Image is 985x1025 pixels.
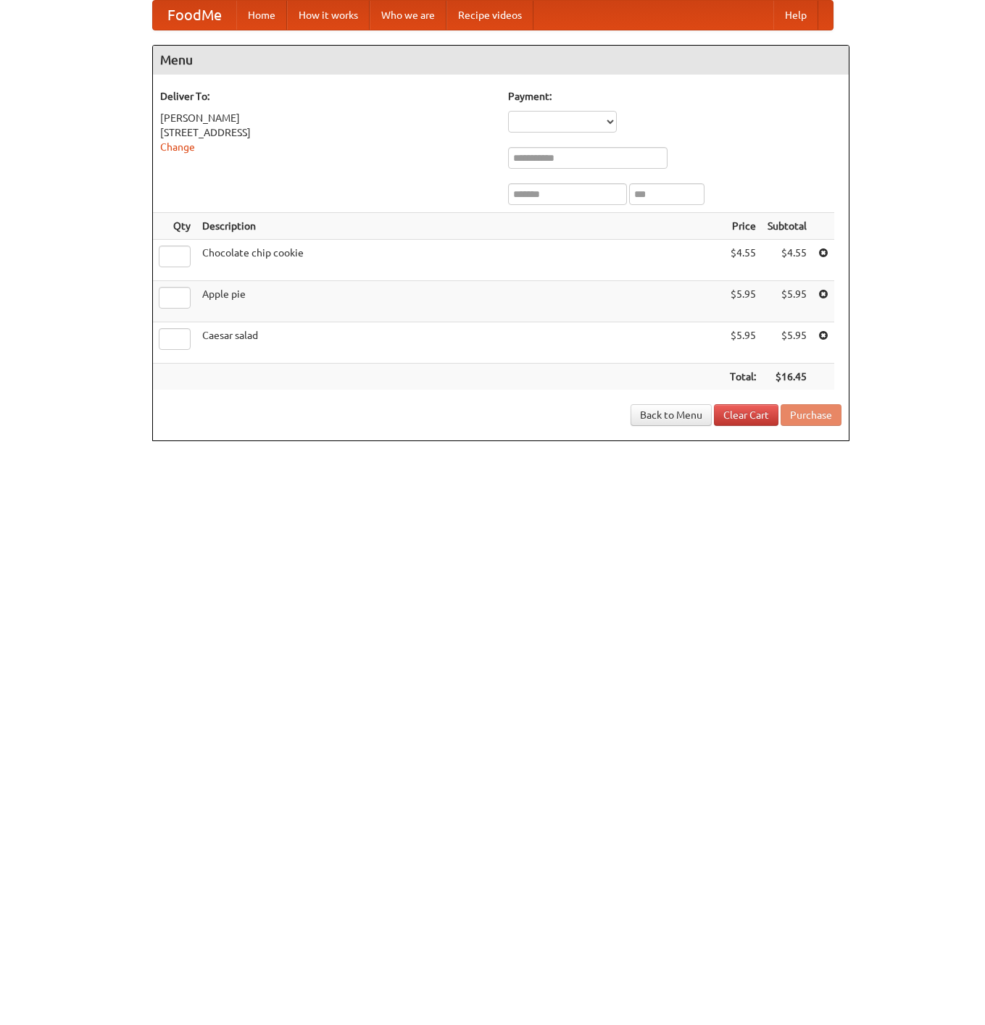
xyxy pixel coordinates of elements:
[160,141,195,153] a: Change
[762,364,812,390] th: $16.45
[160,111,494,125] div: [PERSON_NAME]
[724,240,762,281] td: $4.55
[762,322,812,364] td: $5.95
[724,281,762,322] td: $5.95
[446,1,533,30] a: Recipe videos
[724,322,762,364] td: $5.95
[196,281,724,322] td: Apple pie
[773,1,818,30] a: Help
[762,213,812,240] th: Subtotal
[762,281,812,322] td: $5.95
[762,240,812,281] td: $4.55
[160,125,494,140] div: [STREET_ADDRESS]
[196,240,724,281] td: Chocolate chip cookie
[370,1,446,30] a: Who we are
[153,1,236,30] a: FoodMe
[781,404,841,426] button: Purchase
[196,213,724,240] th: Description
[196,322,724,364] td: Caesar salad
[631,404,712,426] a: Back to Menu
[724,213,762,240] th: Price
[160,89,494,104] h5: Deliver To:
[714,404,778,426] a: Clear Cart
[724,364,762,390] th: Total:
[508,89,841,104] h5: Payment:
[236,1,287,30] a: Home
[287,1,370,30] a: How it works
[153,213,196,240] th: Qty
[153,46,849,75] h4: Menu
